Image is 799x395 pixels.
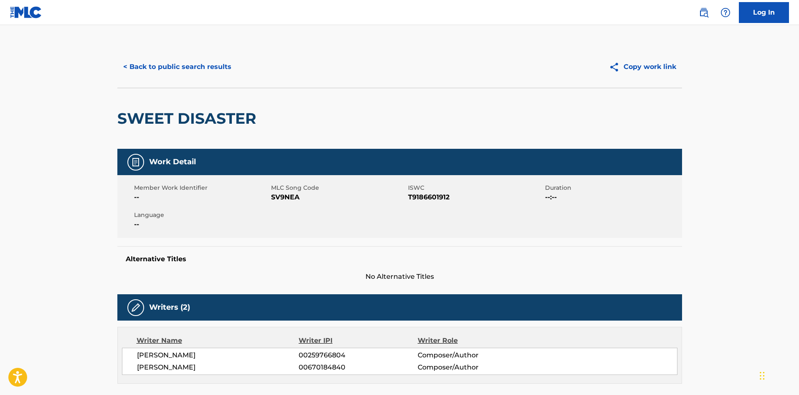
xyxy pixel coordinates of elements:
div: Writer IPI [299,336,418,346]
span: --:-- [545,192,680,202]
img: Work Detail [131,157,141,167]
span: -- [134,219,269,229]
span: -- [134,192,269,202]
img: help [720,8,731,18]
iframe: Chat Widget [757,355,799,395]
div: Help [717,4,734,21]
span: MLC Song Code [271,183,406,192]
span: SV9NEA [271,192,406,202]
span: [PERSON_NAME] [137,350,299,360]
span: Composer/Author [418,362,526,372]
span: ISWC [408,183,543,192]
span: [PERSON_NAME] [137,362,299,372]
h5: Writers (2) [149,303,190,312]
span: 00670184840 [299,362,417,372]
h2: SWEET DISASTER [117,109,260,128]
div: Drag [760,363,765,388]
button: < Back to public search results [117,56,237,77]
span: T9186601912 [408,192,543,202]
h5: Work Detail [149,157,196,167]
a: Log In [739,2,789,23]
span: Member Work Identifier [134,183,269,192]
img: MLC Logo [10,6,42,18]
div: Writer Role [418,336,526,346]
h5: Alternative Titles [126,255,674,263]
div: Writer Name [137,336,299,346]
span: Duration [545,183,680,192]
a: Public Search [695,4,712,21]
span: Language [134,211,269,219]
span: Composer/Author [418,350,526,360]
span: 00259766804 [299,350,417,360]
img: search [699,8,709,18]
span: No Alternative Titles [117,272,682,282]
img: Copy work link [609,62,624,72]
img: Writers [131,303,141,313]
button: Copy work link [603,56,682,77]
